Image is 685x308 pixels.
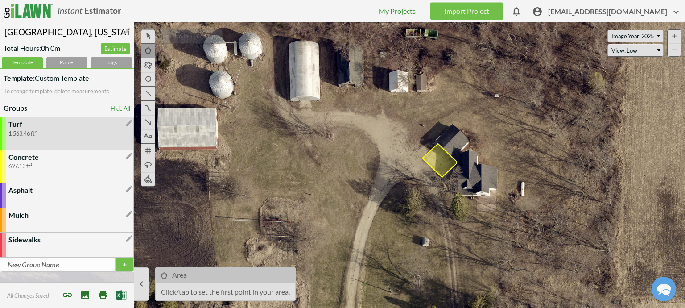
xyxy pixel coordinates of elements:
[125,185,133,193] i: 
[62,290,73,300] span: Share project
[7,292,49,299] span: All Changes Saved
[125,119,133,127] i: 
[134,267,149,301] button: 
[91,57,132,68] div: Tags
[4,22,130,39] input: Name Your Project
[668,43,681,57] div: Zoom Out
[111,103,130,113] a: Hide All
[125,152,133,160] i: 
[93,21,116,45] img: Chris Ascolese
[672,31,677,41] span: +
[4,4,53,18] img: logo_ilawn-fc6f26f1d8ad70084f1b6503d5cbc38ca19f1e498b32431160afa0085547e742.svg
[279,270,293,280] i: 
[172,270,187,280] p: Area
[159,112,171,117] button: Search our FAQ
[125,234,133,243] i: 
[668,30,681,43] div: Zoom In
[379,7,416,15] a: My Projects
[46,57,87,68] div: Parcel
[430,2,503,20] a: Import Project
[18,98,171,107] div: Find the answers you need
[74,21,97,45] img: Josh
[8,152,39,162] p: Concrete
[548,7,681,21] span: [EMAIL_ADDRESS][DOMAIN_NAME]
[22,7,167,15] div: Contact Us
[8,234,41,245] p: Sidewalks
[18,111,171,128] input: Search our FAQ
[101,43,130,55] a: Estimate
[652,277,676,301] div: Chat widget toggle
[116,290,127,301] img: Export to Excel
[8,130,40,137] span: 1,563.46 ft²
[13,50,177,57] div: We'll respond as soon as we can.
[8,119,22,129] p: Turf
[136,276,147,292] i: 
[672,45,677,54] span: −
[8,210,29,220] p: Mulch
[80,290,91,300] i: Save Image
[8,185,33,195] p: Asphalt
[532,7,543,17] i: 
[116,257,134,272] button: +
[84,5,121,16] b: Estimator
[156,283,295,300] p: Click/tap to set the first point in your area.
[4,104,27,112] b: Groups
[125,210,133,218] i: 
[58,5,83,16] i: Instant
[8,162,36,170] span: 697.13 ft²
[4,87,130,96] p: To change template, delete measurements
[4,73,89,83] span: Custom Template
[4,74,35,82] strong: Template:
[57,242,133,257] a: Contact Us Directly
[2,57,43,68] div: Template
[123,26,132,37] i: Edit Name
[4,43,60,57] span: Total Hours: 0h 0m
[98,290,108,300] i: Print Map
